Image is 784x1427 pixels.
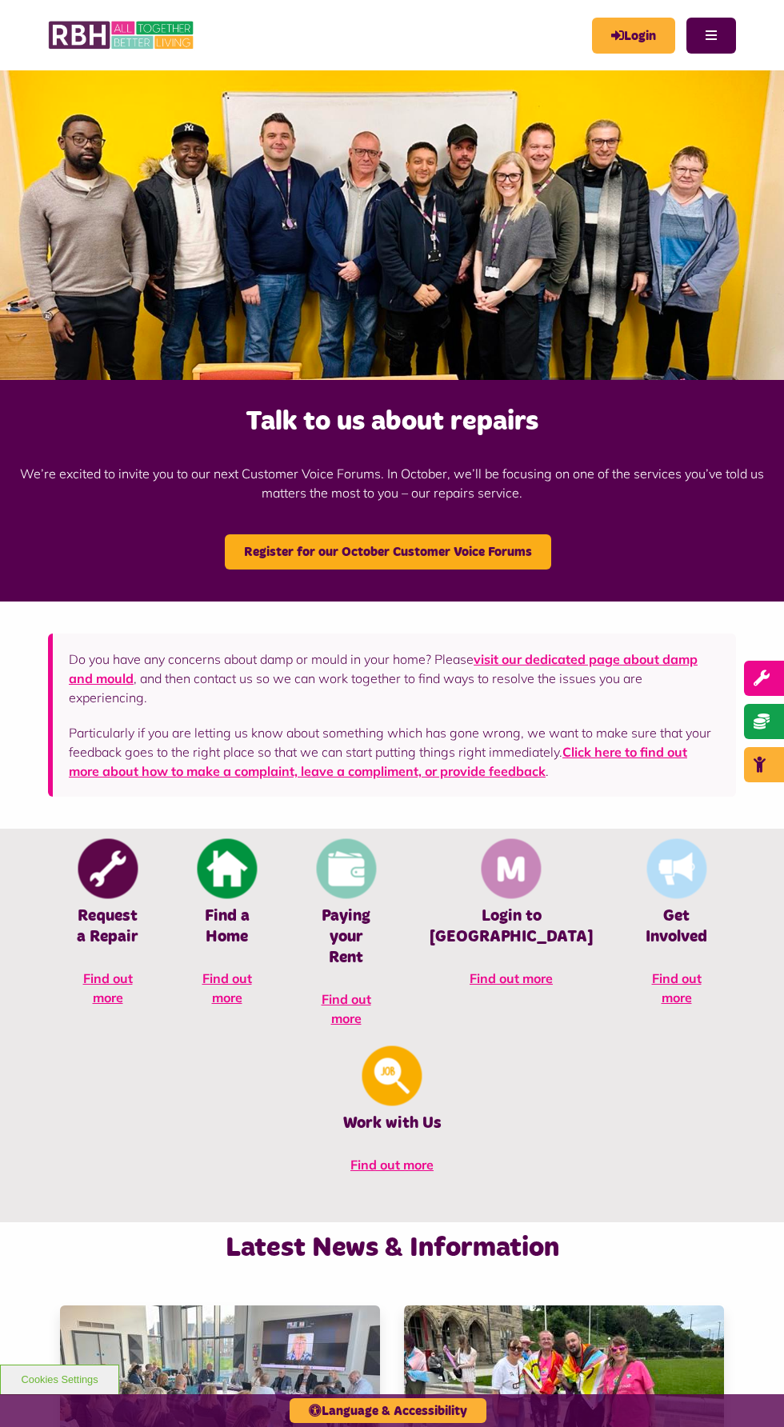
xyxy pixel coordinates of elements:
a: Get Involved Get Involved Find out more [617,837,736,1023]
p: Do you have any concerns about damp or mould in your home? Please , and then contact us so we can... [69,650,720,707]
span: Find out more [470,970,553,986]
img: Find A Home [197,838,257,898]
button: Navigation [686,18,736,54]
a: visit our dedicated page about damp and mould [69,651,698,686]
span: Find out more [202,970,252,1005]
img: RBH [48,16,196,54]
h2: Latest News & Information [48,1230,736,1265]
h4: Request a Repair [72,905,143,947]
img: Get Involved [646,838,706,898]
a: Membership And Mutuality Login to [GEOGRAPHIC_DATA] Find out more [406,837,617,1004]
h2: Talk to us about repairs [8,404,776,439]
a: Pay Rent Paying your Rent Find out more [286,837,406,1044]
span: Find out more [322,991,371,1026]
img: Pay Rent [316,838,376,898]
h4: Login to [GEOGRAPHIC_DATA] [430,905,593,947]
span: Find out more [83,970,133,1005]
img: Report Repair [78,838,138,898]
a: MyRBH [592,18,675,54]
a: Register for our October Customer Voice Forums [225,534,551,570]
img: Looking For A Job [362,1045,422,1105]
h4: Paying your Rent [310,905,382,968]
h4: Work with Us [72,1113,712,1133]
span: Find out more [350,1157,434,1173]
a: Looking For A Job Work with Us Find out more [48,1044,736,1190]
a: Report Repair Request a Repair Find out more [48,837,167,1023]
h4: Get Involved [641,905,712,947]
button: Language & Accessibility [290,1398,486,1423]
p: Particularly if you are letting us know about something which has gone wrong, we want to make sur... [69,723,720,781]
a: Find A Home Find a Home Find out more [167,837,286,1023]
img: Membership And Mutuality [482,838,542,898]
p: We’re excited to invite you to our next Customer Voice Forums. In October, we’ll be focusing on o... [8,440,776,526]
a: Click here to find out more about how to make a complaint, leave a compliment, or provide feedback [69,744,687,779]
h4: Find a Home [191,905,262,947]
span: Find out more [652,970,702,1005]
